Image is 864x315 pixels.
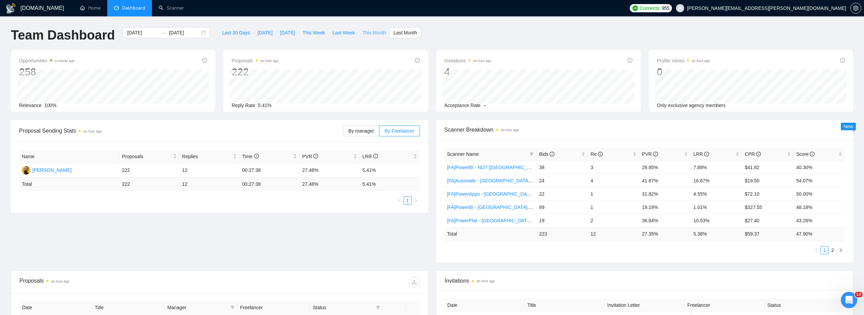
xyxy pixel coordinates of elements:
span: swap-right [161,30,166,35]
td: 5.41 % [360,178,420,191]
span: filter [375,302,381,313]
a: [FA]Automate - [GEOGRAPHIC_DATA], [GEOGRAPHIC_DATA], [GEOGRAPHIC_DATA] [447,178,634,183]
button: download [409,276,420,287]
td: 222 [119,163,179,178]
li: Next Page [837,246,845,254]
span: Invitations [444,57,491,65]
td: $41.82 [742,161,794,174]
span: Invitations [445,276,845,285]
span: info-circle [653,152,658,156]
div: [PERSON_NAME] [32,166,72,174]
span: filter [231,305,235,310]
button: Last Month [390,27,421,38]
input: End date [169,29,200,36]
td: 47.90 % [794,227,845,240]
button: right [837,246,845,254]
img: upwork-logo.png [632,5,638,11]
a: [FA]PowerPlat - [GEOGRAPHIC_DATA], [GEOGRAPHIC_DATA], [GEOGRAPHIC_DATA] [447,218,636,223]
td: 12 [179,178,239,191]
td: 5.41% [360,163,420,178]
span: 5.41% [258,103,272,108]
span: PVR [302,154,318,159]
td: 1.01% [691,200,742,214]
span: Only exclusive agency members [657,103,726,108]
span: filter [528,149,535,159]
time: an hour ago [477,279,495,283]
td: 00:27:38 [239,178,299,191]
th: Proposals [119,150,179,163]
td: 7.89% [691,161,742,174]
span: Profile Views [657,57,710,65]
span: download [409,279,419,285]
button: This Month [359,27,390,38]
button: [DATE] [276,27,299,38]
li: 1 [820,246,829,254]
span: Connects: [640,4,660,12]
span: info-circle [254,154,259,159]
td: 2 [588,214,639,227]
time: an hour ago [261,59,279,63]
div: Proposals [19,276,219,287]
td: 27.35 % [639,227,691,240]
time: an hour ago [501,128,519,132]
a: 1 [404,197,411,204]
td: 12 [179,163,239,178]
span: Scanner Breakdown [444,125,845,134]
time: an hour ago [83,130,101,133]
span: info-circle [598,152,603,156]
span: left [814,248,818,252]
button: left [812,246,820,254]
a: [FA]PowerBI - NOT [[GEOGRAPHIC_DATA], CAN, [GEOGRAPHIC_DATA]] [447,165,607,170]
span: Reply Rate [232,103,255,108]
span: Status [313,304,373,311]
span: filter [530,152,534,156]
a: 2 [829,246,836,254]
span: info-circle [550,152,554,156]
img: FA [22,166,30,175]
span: LRR [693,151,709,157]
td: 27.48 % [300,178,360,191]
span: Proposals [122,153,171,160]
button: [DATE] [254,27,276,38]
th: Date [445,299,525,312]
span: Replies [182,153,232,160]
td: 10.53% [691,214,742,227]
td: 40.30% [794,161,845,174]
td: 5.38 % [691,227,742,240]
span: New [844,124,853,129]
td: 16.67% [691,174,742,187]
span: Score [796,151,815,157]
th: Invitation Letter [604,299,685,312]
td: 38 [536,161,588,174]
span: info-circle [840,58,845,63]
td: 41.67% [639,174,691,187]
button: right [412,196,420,205]
td: 3 [588,161,639,174]
th: Title [92,301,164,314]
td: 36.84% [639,214,691,227]
span: to [161,30,166,35]
a: searchScanner [159,5,184,11]
a: [FA]PowerBI - [GEOGRAPHIC_DATA], [GEOGRAPHIC_DATA], [GEOGRAPHIC_DATA] [447,205,632,210]
img: logo [5,3,16,14]
th: Freelancer [685,299,765,312]
input: Start date [127,29,158,36]
a: homeHome [80,5,100,11]
span: By manager [348,128,374,134]
button: This Week [299,27,329,38]
h1: Team Dashboard [11,27,115,43]
button: Last Week [329,27,359,38]
td: 1 [588,187,639,200]
td: $ 59.37 [742,227,794,240]
span: CPR [745,151,761,157]
span: Proposal Sending Stats [19,126,343,135]
span: setting [851,5,861,11]
td: $72.10 [742,187,794,200]
th: Freelancer [237,301,310,314]
li: 1 [404,196,412,205]
li: Previous Page [395,196,404,205]
span: info-circle [415,58,420,63]
span: This Month [362,29,386,36]
time: an hour ago [692,59,710,63]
